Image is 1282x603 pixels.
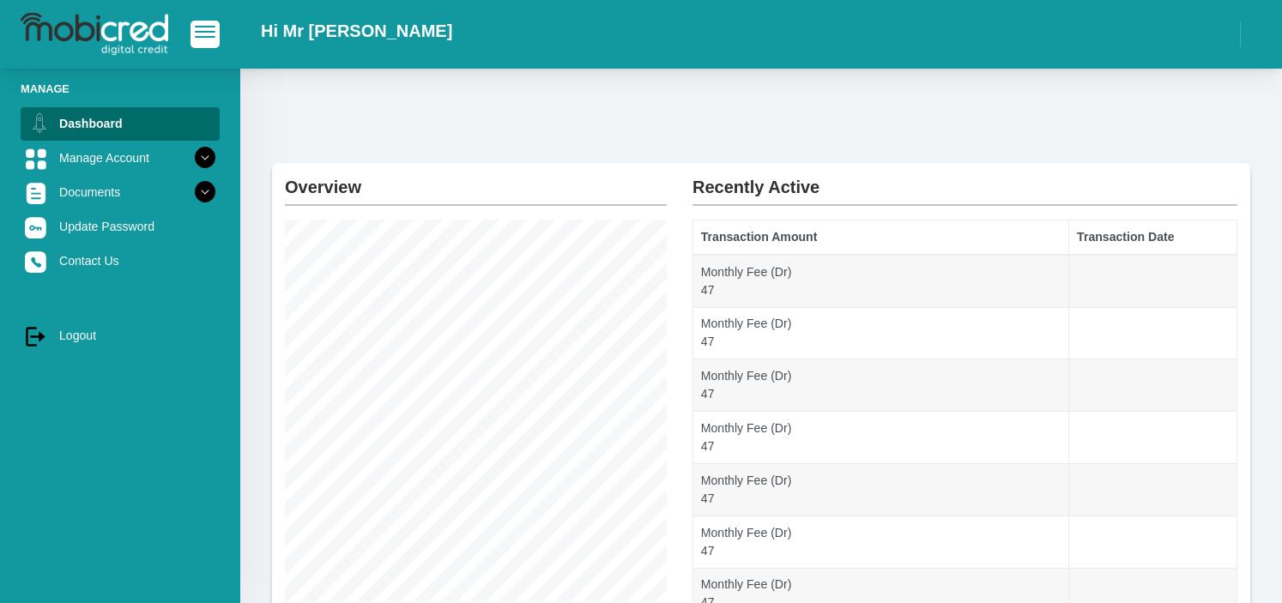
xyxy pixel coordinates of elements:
[693,307,1069,359] td: Monthly Fee (Dr) 47
[21,176,220,208] a: Documents
[693,359,1069,412] td: Monthly Fee (Dr) 47
[21,244,220,277] a: Contact Us
[692,163,1237,197] h2: Recently Active
[21,13,168,56] img: logo-mobicred.svg
[693,516,1069,568] td: Monthly Fee (Dr) 47
[261,21,452,41] h2: Hi Mr [PERSON_NAME]
[21,107,220,140] a: Dashboard
[693,220,1069,255] th: Transaction Amount
[21,319,220,352] a: Logout
[693,412,1069,464] td: Monthly Fee (Dr) 47
[285,163,667,197] h2: Overview
[693,255,1069,307] td: Monthly Fee (Dr) 47
[693,463,1069,516] td: Monthly Fee (Dr) 47
[21,210,220,243] a: Update Password
[1069,220,1237,255] th: Transaction Date
[21,81,220,97] li: Manage
[21,142,220,174] a: Manage Account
